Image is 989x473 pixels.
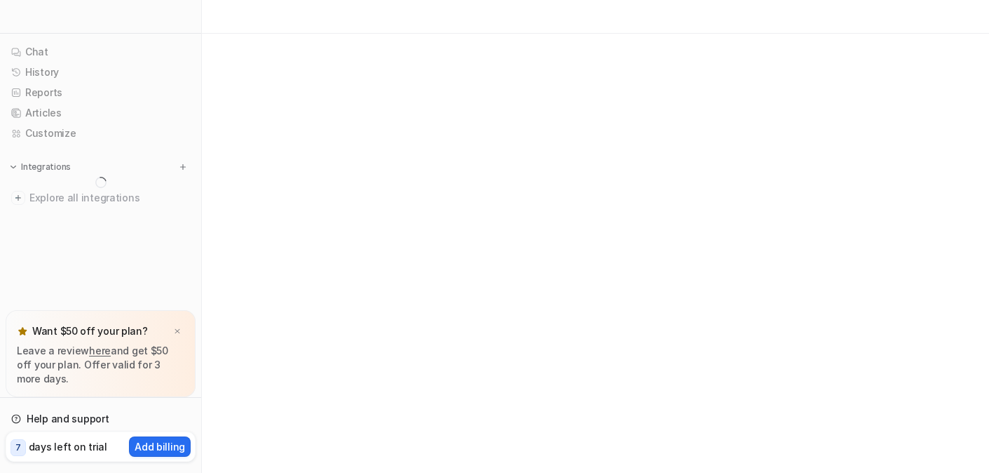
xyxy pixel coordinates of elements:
img: x [173,327,182,336]
a: Customize [6,124,196,143]
span: Explore all integrations [29,187,190,209]
img: explore all integrations [11,191,25,205]
p: Leave a review and get $50 off your plan. Offer valid for 3 more days. [17,344,184,386]
a: Articles [6,103,196,123]
a: here [89,345,111,357]
a: History [6,62,196,82]
button: Add billing [129,437,191,457]
img: star [17,326,28,337]
a: Help and support [6,409,196,429]
a: Reports [6,83,196,102]
img: expand menu [8,162,18,172]
p: Integrations [21,161,71,173]
p: days left on trial [29,439,107,454]
img: menu_add.svg [178,162,188,172]
a: Explore all integrations [6,188,196,208]
p: 7 [15,441,21,454]
a: Chat [6,42,196,62]
p: Want $50 off your plan? [32,324,148,338]
button: Integrations [6,160,75,174]
p: Add billing [135,439,185,454]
